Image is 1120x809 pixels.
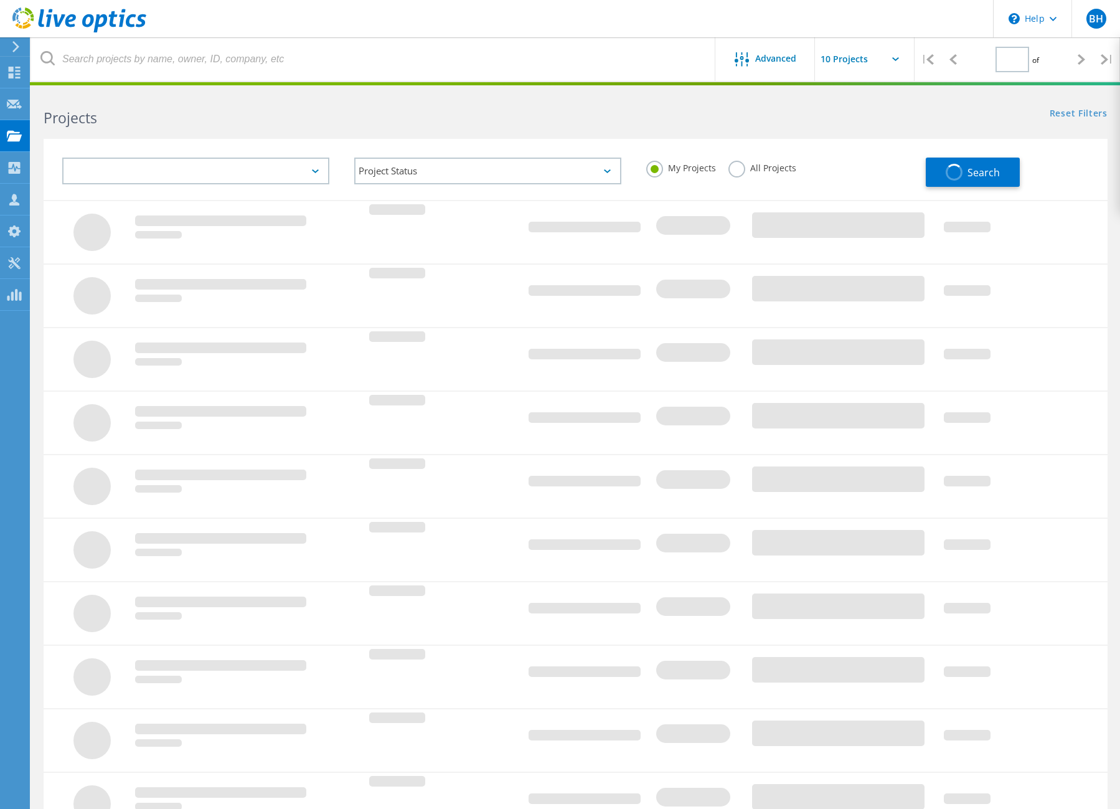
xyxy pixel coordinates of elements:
[915,37,940,82] div: |
[1032,55,1039,65] span: of
[646,161,716,173] label: My Projects
[728,161,796,173] label: All Projects
[967,166,1000,179] span: Search
[12,26,146,35] a: Live Optics Dashboard
[926,158,1020,187] button: Search
[1009,13,1020,24] svg: \n
[354,158,621,184] div: Project Status
[1050,109,1108,120] a: Reset Filters
[755,54,796,63] span: Advanced
[31,37,716,81] input: Search projects by name, owner, ID, company, etc
[44,108,97,128] b: Projects
[1089,14,1103,24] span: BH
[1094,37,1120,82] div: |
